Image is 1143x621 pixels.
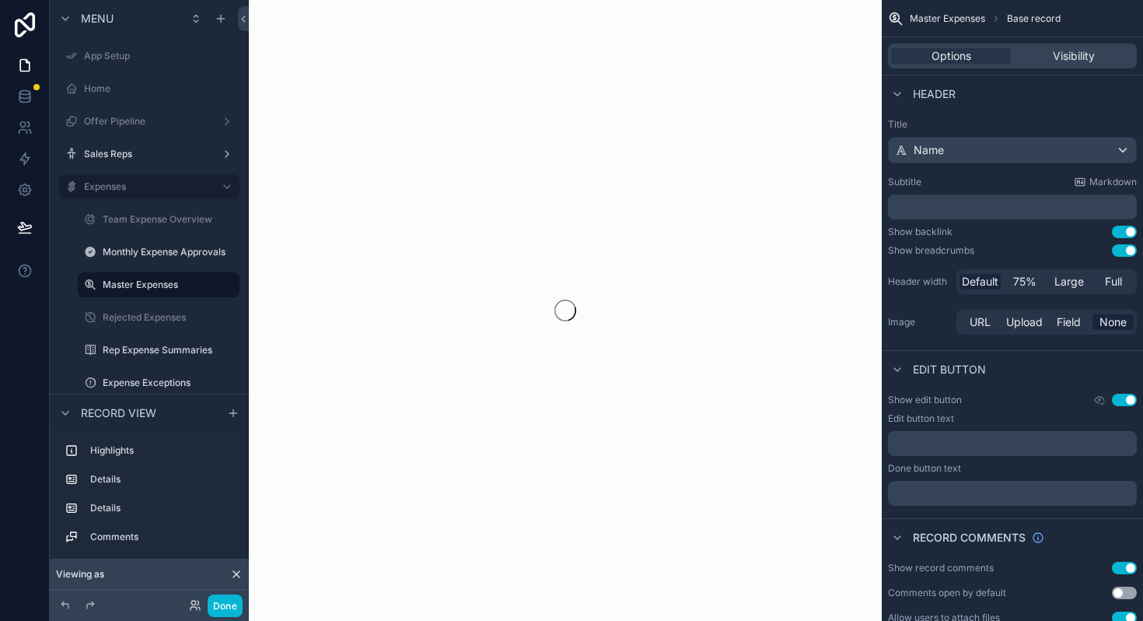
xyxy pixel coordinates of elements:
span: Large [1054,274,1084,289]
label: Expenses [84,181,208,193]
span: None [1099,314,1127,330]
a: Sales Reps [59,142,239,167]
span: Edit button [913,362,986,377]
label: Details [90,473,233,486]
div: Comments open by default [888,587,1006,599]
span: Upload [1006,314,1043,330]
span: Full [1105,274,1122,289]
label: Details [90,502,233,514]
a: Expenses [59,174,239,199]
div: Show breadcrumbs [888,244,974,257]
a: Monthly Expense Approvals [78,240,239,265]
span: Field [1057,314,1081,330]
label: Header width [888,275,950,288]
span: Default [962,274,998,289]
div: scrollable content [888,195,1137,219]
span: 75% [1013,274,1036,289]
div: scrollable content [888,481,1137,506]
label: Expense Exceptions [103,377,236,389]
label: Edit button text [888,412,954,425]
a: Team Expense Overview [78,207,239,232]
label: Rep Expense Summaries [103,344,236,356]
span: Record comments [913,530,1026,546]
div: Show backlink [888,226,952,238]
span: Visibility [1053,48,1095,64]
div: scrollable content [888,431,1137,456]
span: Options [932,48,971,64]
label: Done button text [888,462,961,475]
label: Sales Reps [84,148,215,160]
a: Offer Pipeline [59,109,239,134]
a: Master Expenses [78,272,239,297]
span: Base record [1007,12,1061,25]
label: Master Expenses [103,279,230,291]
span: Viewing as [56,568,104,581]
label: Home [84,82,236,95]
label: Subtitle [888,176,921,188]
span: Name [914,142,944,158]
label: Highlights [90,444,233,457]
div: scrollable content [50,431,249,565]
button: Name [888,137,1137,163]
span: Master Expenses [910,12,985,25]
label: Monthly Expense Approvals [103,246,236,258]
label: Team Expense Overview [103,213,236,226]
a: Markdown [1074,176,1137,188]
label: Show edit button [888,394,962,406]
a: App Setup [59,44,239,68]
span: Markdown [1089,176,1137,188]
a: Rejected Expenses [78,305,239,330]
span: Record view [81,405,156,421]
span: Menu [81,11,114,26]
span: Header [913,86,956,102]
label: Image [888,316,950,328]
label: Offer Pipeline [84,115,215,128]
button: Done [208,595,243,617]
a: Expense Exceptions [78,370,239,395]
a: Home [59,76,239,101]
label: Comments [90,531,233,543]
div: Show record comments [888,562,994,574]
a: Rep Expense Summaries [78,338,239,363]
label: Title [888,118,1137,131]
span: URL [970,314,991,330]
label: App Setup [84,50,236,62]
label: Rejected Expenses [103,311,236,324]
